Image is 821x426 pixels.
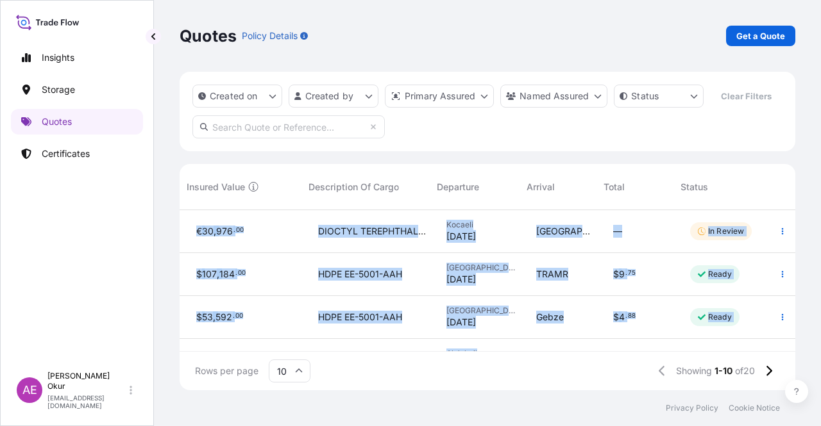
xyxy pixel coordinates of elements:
[196,313,202,322] span: $
[721,90,772,102] p: Clear Filters
[676,365,712,377] span: Showing
[446,316,476,329] span: [DATE]
[536,268,568,281] span: TRAMR
[708,312,732,322] p: Ready
[726,26,795,46] a: Get a Quote
[715,365,732,377] span: 1-10
[446,220,516,230] span: Kocaeli
[604,181,625,193] span: Total
[11,109,143,135] a: Quotes
[192,115,385,138] input: Search Quote or Reference...
[613,313,619,322] span: $
[242,29,298,42] p: Policy Details
[729,403,780,413] a: Cookie Notice
[214,227,216,236] span: ,
[446,263,516,273] span: [GEOGRAPHIC_DATA]
[527,181,555,193] span: Arrival
[233,228,235,233] span: .
[11,141,143,167] a: Certificates
[318,225,426,238] span: DIOCTYL TEREPHTHALATE
[631,90,659,102] p: Status
[196,227,202,236] span: €
[619,313,625,322] span: 4
[42,83,75,96] p: Storage
[536,225,593,238] span: [GEOGRAPHIC_DATA]
[446,348,516,359] span: Al Jubail
[236,228,244,233] span: 00
[238,271,246,275] span: 00
[385,85,494,108] button: distributor Filter options
[42,115,72,128] p: Quotes
[520,90,589,102] p: Named Assured
[613,225,622,238] span: —
[318,268,402,281] span: HDPE EE-5001-AAH
[202,227,214,236] span: 30
[202,270,217,279] span: 107
[437,181,479,193] span: Departure
[446,306,516,316] span: [GEOGRAPHIC_DATA]
[500,85,607,108] button: cargoOwner Filter options
[216,313,232,322] span: 592
[192,85,282,108] button: createdOn Filter options
[202,313,213,322] span: 53
[614,85,704,108] button: certificateStatus Filter options
[47,371,127,391] p: [PERSON_NAME] Okur
[628,271,636,275] span: 75
[405,90,475,102] p: Primary Assured
[180,26,237,46] p: Quotes
[309,181,399,193] span: Description Of Cargo
[318,311,402,324] span: HDPE EE-5001-AAH
[196,270,202,279] span: $
[22,384,37,397] span: AE
[628,314,636,318] span: 88
[213,313,216,322] span: ,
[42,147,90,160] p: Certificates
[11,45,143,70] a: Insights
[289,85,378,108] button: createdBy Filter options
[235,271,237,275] span: .
[216,227,233,236] span: 976
[710,86,782,106] button: Clear Filters
[42,51,74,64] p: Insights
[619,270,625,279] span: 9
[217,270,219,279] span: ,
[219,270,235,279] span: 184
[233,314,235,318] span: .
[235,314,243,318] span: 00
[708,226,744,236] p: In Review
[736,29,785,42] p: Get a Quote
[708,269,732,279] p: Ready
[210,90,258,102] p: Created on
[666,403,718,413] a: Privacy Policy
[625,271,627,275] span: .
[625,314,627,318] span: .
[735,365,755,377] span: of 20
[536,311,564,324] span: Gebze
[47,394,127,409] p: [EMAIL_ADDRESS][DOMAIN_NAME]
[305,90,354,102] p: Created by
[195,365,258,377] span: Rows per page
[681,181,708,193] span: Status
[613,270,619,279] span: $
[11,77,143,102] a: Storage
[187,181,245,193] span: Insured Value
[446,273,476,286] span: [DATE]
[446,230,476,243] span: [DATE]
